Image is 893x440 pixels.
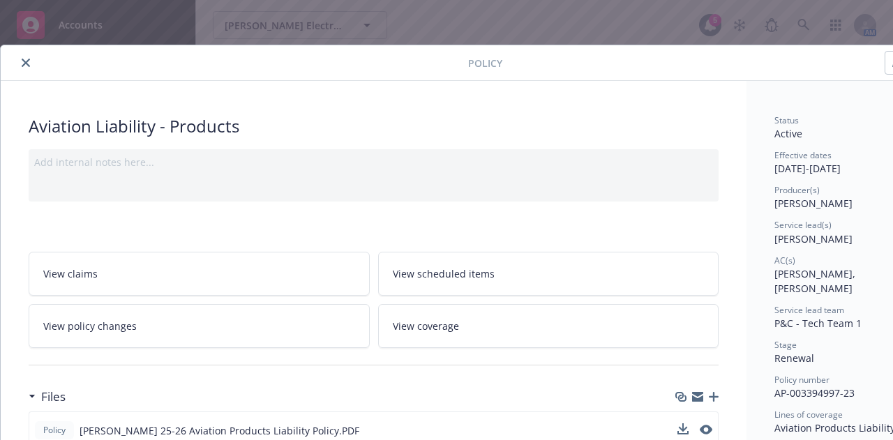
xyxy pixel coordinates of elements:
[378,252,719,296] a: View scheduled items
[17,54,34,71] button: close
[774,127,802,140] span: Active
[378,304,719,348] a: View coverage
[468,56,502,70] span: Policy
[774,149,832,161] span: Effective dates
[40,424,68,437] span: Policy
[80,423,359,438] span: [PERSON_NAME] 25-26 Aviation Products Liability Policy.PDF
[393,266,495,281] span: View scheduled items
[29,388,66,406] div: Files
[29,252,370,296] a: View claims
[774,232,853,245] span: [PERSON_NAME]
[700,423,712,438] button: preview file
[774,255,795,266] span: AC(s)
[774,304,844,316] span: Service lead team
[29,114,719,138] div: Aviation Liability - Products
[677,423,689,434] button: download file
[774,219,832,231] span: Service lead(s)
[677,423,689,438] button: download file
[41,388,66,406] h3: Files
[774,374,830,386] span: Policy number
[774,267,858,295] span: [PERSON_NAME], [PERSON_NAME]
[43,266,98,281] span: View claims
[774,386,855,400] span: AP-003394997-23
[774,184,820,196] span: Producer(s)
[393,319,459,333] span: View coverage
[43,319,137,333] span: View policy changes
[774,114,799,126] span: Status
[774,197,853,210] span: [PERSON_NAME]
[29,304,370,348] a: View policy changes
[774,409,843,420] span: Lines of coverage
[774,339,797,351] span: Stage
[774,351,814,365] span: Renewal
[34,155,713,169] div: Add internal notes here...
[700,425,712,434] button: preview file
[774,317,862,330] span: P&C - Tech Team 1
